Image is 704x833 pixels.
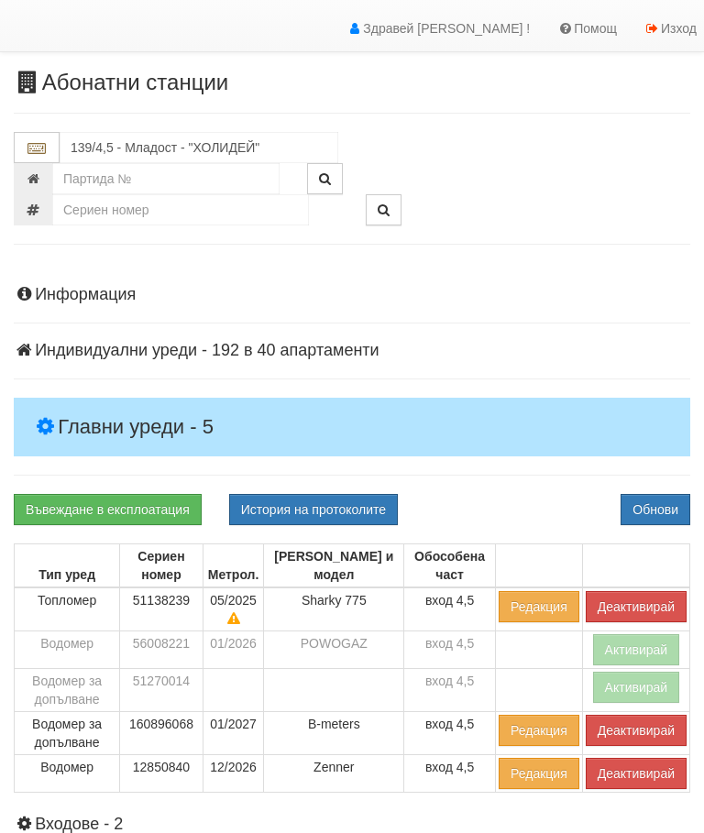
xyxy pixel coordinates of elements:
[586,758,687,789] button: Деактивирай
[120,544,203,588] th: Сериен номер
[404,544,496,588] th: Обособена част
[14,494,202,525] a: Въвеждане в експлоатация
[621,494,690,525] button: Обнови
[333,5,544,51] a: Здравей [PERSON_NAME] !
[15,669,120,712] td: Водомер за допълване
[586,715,687,746] button: Деактивирай
[14,71,690,94] h3: Абонатни станции
[203,544,264,588] th: Метрол.
[52,163,280,194] input: Партида №
[229,494,398,525] button: История на протоколите
[14,342,690,360] h4: Индивидуални уреди - 192 в 40 апартаменти
[264,755,404,793] td: Zenner
[404,631,496,669] td: вход 4,5
[264,631,404,669] td: POWOGAZ
[120,755,203,793] td: 12850840
[544,5,631,51] a: Помощ
[404,587,496,631] td: вход 4,5
[120,669,203,712] td: 51270014
[586,591,687,622] button: Деактивирай
[120,587,203,631] td: 51138239
[203,587,264,631] td: 05/2025
[264,544,404,588] th: [PERSON_NAME] и модел
[15,712,120,755] td: Водомер за допълване
[499,715,579,746] button: Редакция
[203,755,264,793] td: 12/2026
[120,712,203,755] td: 160896068
[264,712,404,755] td: B-meters
[52,194,309,225] input: Сериен номер
[14,286,690,304] h4: Информация
[404,712,496,755] td: вход 4,5
[593,634,680,665] button: Активирай
[203,631,264,669] td: 01/2026
[15,544,120,588] th: Тип уред
[60,132,338,163] input: Абонатна станция
[499,591,579,622] button: Редакция
[404,669,496,712] td: вход 4,5
[120,631,203,669] td: 56008221
[14,398,690,456] h4: Главни уреди - 5
[404,755,496,793] td: вход 4,5
[203,712,264,755] td: 01/2027
[15,631,120,669] td: Водомер
[15,755,120,793] td: Водомер
[499,758,579,789] button: Редакция
[593,672,680,703] button: Активирай
[15,587,120,631] td: Топломер
[264,587,404,631] td: Sharky 775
